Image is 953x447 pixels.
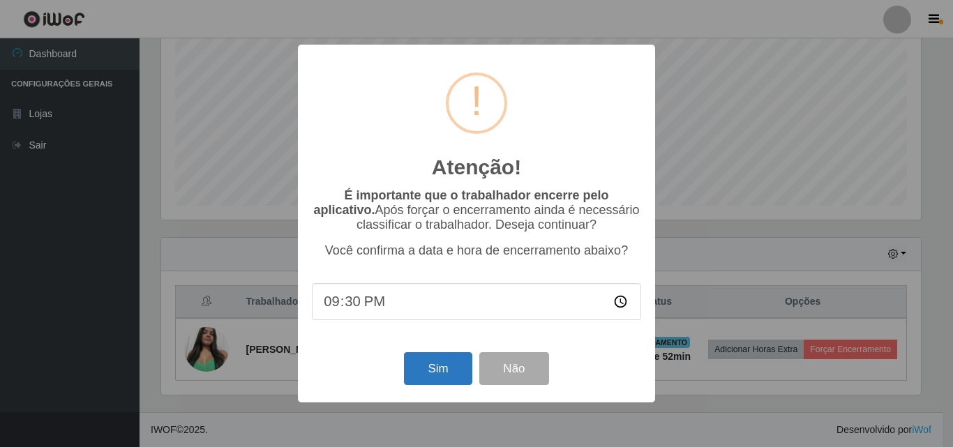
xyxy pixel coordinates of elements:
[479,352,548,385] button: Não
[313,188,608,217] b: É importante que o trabalhador encerre pelo aplicativo.
[312,188,641,232] p: Após forçar o encerramento ainda é necessário classificar o trabalhador. Deseja continuar?
[312,243,641,258] p: Você confirma a data e hora de encerramento abaixo?
[404,352,472,385] button: Sim
[432,155,521,180] h2: Atenção!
